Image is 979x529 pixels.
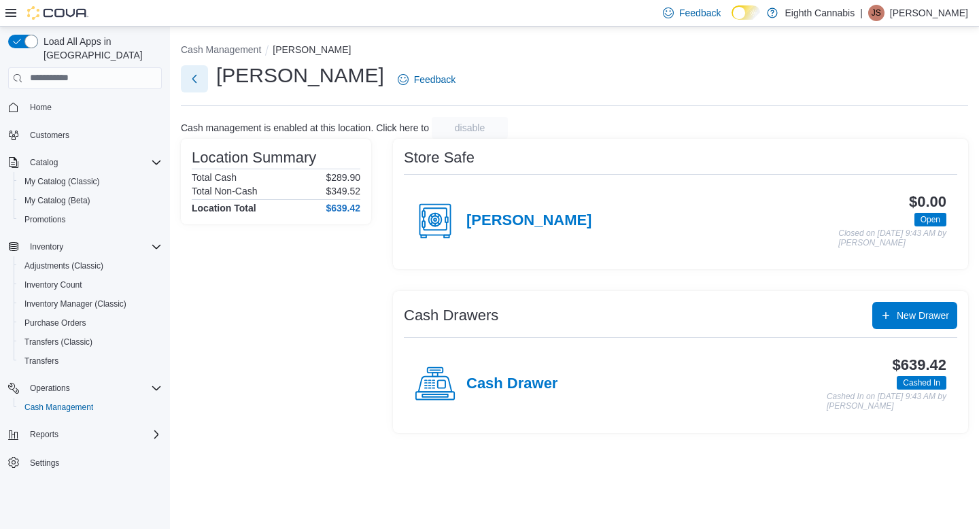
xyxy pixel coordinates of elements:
h6: Total Cash [192,172,237,183]
span: Purchase Orders [19,315,162,331]
span: Operations [24,380,162,396]
h3: Location Summary [192,150,316,166]
span: Home [30,102,52,113]
span: Reports [24,426,162,443]
span: Operations [30,383,70,394]
span: Transfers (Classic) [24,337,92,347]
span: Inventory [24,239,162,255]
span: Load All Apps in [GEOGRAPHIC_DATA] [38,35,162,62]
button: New Drawer [872,302,957,329]
nav: Complex example [8,92,162,508]
button: Inventory [24,239,69,255]
button: Inventory Count [14,275,167,294]
span: Catalog [24,154,162,171]
span: Customers [24,126,162,143]
p: Cashed In on [DATE] 9:43 AM by [PERSON_NAME] [827,392,946,411]
a: Feedback [392,66,461,93]
span: Settings [24,454,162,471]
button: Promotions [14,210,167,229]
button: Cash Management [14,398,167,417]
button: Cash Management [181,44,261,55]
button: Transfers [14,352,167,371]
h4: Location Total [192,203,256,214]
span: Reports [30,429,58,440]
span: Inventory Count [19,277,162,293]
button: My Catalog (Beta) [14,191,167,210]
span: Inventory Manager (Classic) [24,298,126,309]
a: Promotions [19,211,71,228]
h4: [PERSON_NAME] [466,212,591,230]
span: Promotions [24,214,66,225]
p: $289.90 [326,172,360,183]
span: Home [24,99,162,116]
button: disable [432,117,508,139]
span: Purchase Orders [24,318,86,328]
button: Transfers (Classic) [14,332,167,352]
a: Inventory Manager (Classic) [19,296,132,312]
div: Janae Smiley-Lewis [868,5,884,21]
p: Closed on [DATE] 9:43 AM by [PERSON_NAME] [838,229,946,248]
a: My Catalog (Beta) [19,192,96,209]
button: Operations [3,379,167,398]
button: Catalog [3,153,167,172]
span: Open [914,213,946,226]
button: Reports [3,425,167,444]
a: Cash Management [19,399,99,415]
button: Catalog [24,154,63,171]
span: Open [921,214,940,226]
span: My Catalog (Beta) [19,192,162,209]
button: Inventory [3,237,167,256]
span: Feedback [679,6,721,20]
button: Operations [24,380,75,396]
a: Settings [24,455,65,471]
span: Adjustments (Classic) [24,260,103,271]
button: Customers [3,125,167,145]
span: Customers [30,130,69,141]
span: Cashed In [903,377,940,389]
button: My Catalog (Classic) [14,172,167,191]
button: Home [3,97,167,117]
span: Transfers [19,353,162,369]
span: Inventory Count [24,279,82,290]
p: $349.52 [326,186,360,197]
span: Cash Management [24,402,93,413]
h3: Cash Drawers [404,307,498,324]
span: JS [872,5,881,21]
a: Purchase Orders [19,315,92,331]
span: My Catalog (Beta) [24,195,90,206]
span: Adjustments (Classic) [19,258,162,274]
button: [PERSON_NAME] [273,44,351,55]
h6: Total Non-Cash [192,186,258,197]
button: Settings [3,452,167,472]
a: Transfers [19,353,64,369]
span: Promotions [19,211,162,228]
h4: $639.42 [326,203,360,214]
span: Transfers [24,356,58,366]
button: Adjustments (Classic) [14,256,167,275]
span: Inventory [30,241,63,252]
span: Cashed In [897,376,946,390]
h4: Cash Drawer [466,375,557,393]
button: Next [181,65,208,92]
span: My Catalog (Classic) [19,173,162,190]
span: Inventory Manager (Classic) [19,296,162,312]
img: Cova [27,6,88,20]
span: Feedback [414,73,456,86]
p: | [860,5,863,21]
span: Settings [30,458,59,468]
nav: An example of EuiBreadcrumbs [181,43,968,59]
button: Purchase Orders [14,313,167,332]
h3: $639.42 [893,357,946,373]
a: Transfers (Classic) [19,334,98,350]
h3: Store Safe [404,150,475,166]
a: Home [24,99,57,116]
span: disable [455,121,485,135]
a: Inventory Count [19,277,88,293]
span: My Catalog (Classic) [24,176,100,187]
span: Transfers (Classic) [19,334,162,350]
a: Customers [24,127,75,143]
span: Catalog [30,157,58,168]
span: New Drawer [897,309,949,322]
h1: [PERSON_NAME] [216,62,384,89]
